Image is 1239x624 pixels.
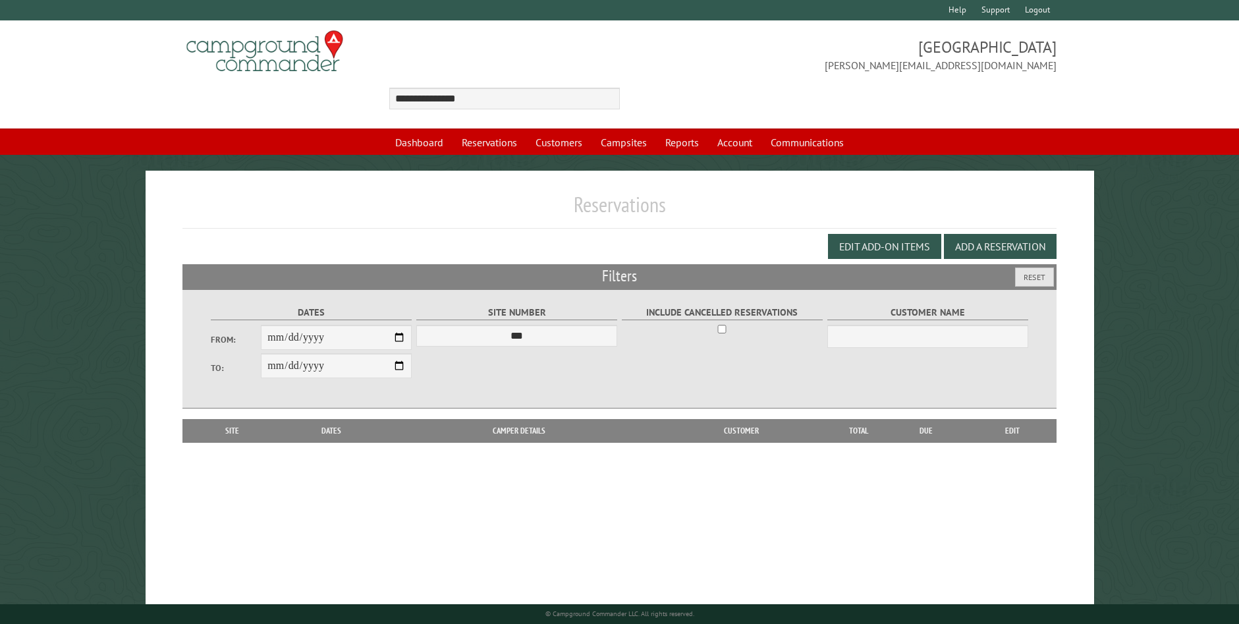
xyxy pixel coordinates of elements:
[545,610,694,618] small: © Campground Commander LLC. All rights reserved.
[182,26,347,77] img: Campground Commander
[416,305,618,320] label: Site Number
[388,419,651,443] th: Camper Details
[827,305,1029,320] label: Customer Name
[275,419,387,443] th: Dates
[620,36,1057,73] span: [GEOGRAPHIC_DATA] [PERSON_NAME][EMAIL_ADDRESS][DOMAIN_NAME]
[968,419,1057,443] th: Edit
[622,305,823,320] label: Include Cancelled Reservations
[944,234,1057,259] button: Add a Reservation
[189,419,275,443] th: Site
[885,419,968,443] th: Due
[709,130,760,155] a: Account
[650,419,832,443] th: Customer
[182,264,1057,289] h2: Filters
[211,305,412,320] label: Dates
[832,419,885,443] th: Total
[454,130,525,155] a: Reservations
[1015,268,1054,287] button: Reset
[593,130,655,155] a: Campsites
[657,130,707,155] a: Reports
[211,333,261,346] label: From:
[763,130,852,155] a: Communications
[182,192,1057,228] h1: Reservations
[528,130,590,155] a: Customers
[211,362,261,374] label: To:
[387,130,451,155] a: Dashboard
[828,234,941,259] button: Edit Add-on Items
